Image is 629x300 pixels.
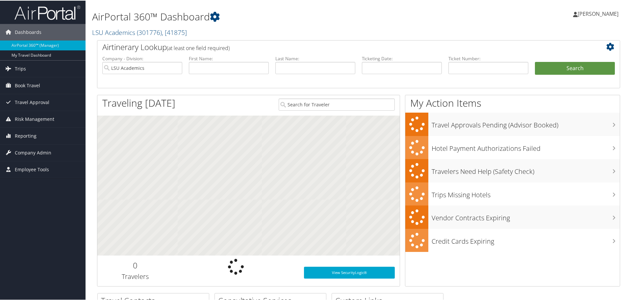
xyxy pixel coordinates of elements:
label: Ticket Number: [448,55,528,61]
h3: Travel Approvals Pending (Advisor Booked) [432,117,620,129]
span: [PERSON_NAME] [578,10,618,17]
a: Travel Approvals Pending (Advisor Booked) [405,112,620,135]
h3: Trips Missing Hotels [432,186,620,199]
h3: Credit Cards Expiring [432,233,620,245]
h3: Vendor Contracts Expiring [432,209,620,222]
span: Trips [15,60,26,76]
label: Company - Division: [102,55,182,61]
span: Book Travel [15,77,40,93]
a: Credit Cards Expiring [405,228,620,252]
span: , [ 41875 ] [162,27,187,36]
h3: Travelers [102,271,168,281]
a: Travelers Need Help (Safety Check) [405,158,620,182]
span: Reporting [15,127,37,144]
span: Travel Approval [15,94,49,110]
label: Last Name: [275,55,355,61]
span: Dashboards [15,23,41,40]
a: [PERSON_NAME] [573,3,625,23]
a: Vendor Contracts Expiring [405,205,620,228]
label: Ticketing Date: [362,55,442,61]
span: Company Admin [15,144,51,160]
h1: My Action Items [405,95,620,109]
img: airportal-logo.png [14,4,80,20]
span: (at least one field required) [167,44,230,51]
a: Hotel Payment Authorizations Failed [405,135,620,159]
a: LSU Academics [92,27,187,36]
h3: Hotel Payment Authorizations Failed [432,140,620,152]
a: View SecurityLogic® [304,266,395,278]
a: Trips Missing Hotels [405,182,620,205]
h3: Travelers Need Help (Safety Check) [432,163,620,176]
input: Search for Traveler [279,98,395,110]
button: Search [535,61,615,74]
h2: Airtinerary Lookup [102,41,571,52]
h1: AirPortal 360™ Dashboard [92,9,447,23]
h2: 0 [102,259,168,270]
label: First Name: [189,55,269,61]
span: Employee Tools [15,161,49,177]
span: ( 301776 ) [137,27,162,36]
h1: Traveling [DATE] [102,95,175,109]
span: Risk Management [15,110,54,127]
